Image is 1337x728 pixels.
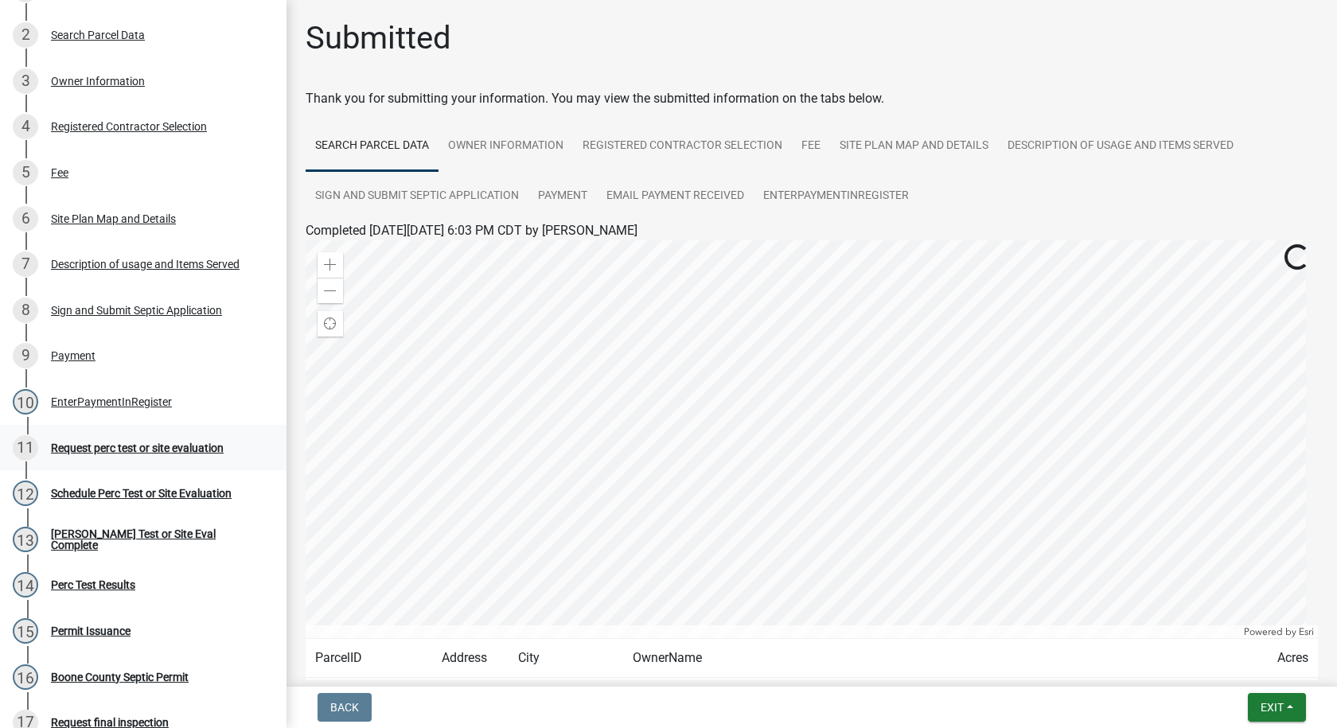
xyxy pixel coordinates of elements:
td: Address [432,639,509,678]
div: Thank you for submitting your information. You may view the submitted information on the tabs below. [306,89,1318,108]
a: Esri [1299,626,1314,637]
div: 13 [13,527,38,552]
div: Permit Issuance [51,625,131,637]
div: Find my location [318,311,343,337]
td: Acres [1260,639,1318,678]
div: Perc Test Results [51,579,135,590]
div: 6 [13,206,38,232]
button: Back [318,693,372,722]
a: Site Plan Map and Details [830,121,998,172]
a: Sign and Submit Septic Application [306,171,528,222]
div: 9 [13,343,38,368]
div: Fee [51,167,68,178]
div: Registered Contractor Selection [51,121,207,132]
td: OwnerName [623,639,1260,678]
div: 2 [13,22,38,48]
div: 7 [13,251,38,277]
td: City [509,639,623,678]
div: Request final inspection [51,717,169,728]
div: Zoom in [318,252,343,278]
div: Zoom out [318,278,343,303]
h1: Submitted [306,19,451,57]
div: 4 [13,114,38,139]
div: 3 [13,68,38,94]
span: Completed [DATE][DATE] 6:03 PM CDT by [PERSON_NAME] [306,223,637,238]
div: EnterPaymentInRegister [51,396,172,407]
div: 11 [13,435,38,461]
div: 16 [13,664,38,690]
div: Payment [51,350,95,361]
div: 10 [13,389,38,415]
div: 8 [13,298,38,323]
div: Request perc test or site evaluation [51,442,224,454]
a: Registered Contractor Selection [573,121,792,172]
div: Description of usage and Items Served [51,259,240,270]
div: Site Plan Map and Details [51,213,176,224]
div: Schedule Perc Test or Site Evaluation [51,488,232,499]
a: Search Parcel Data [306,121,439,172]
a: EnterPaymentInRegister [754,171,918,222]
span: Exit [1261,701,1284,714]
a: Payment [528,171,597,222]
div: Owner Information [51,76,145,87]
a: Email Payment Received [597,171,754,222]
a: Fee [792,121,830,172]
div: 5 [13,160,38,185]
div: Sign and Submit Septic Application [51,305,222,316]
button: Exit [1248,693,1306,722]
a: Description of usage and Items Served [998,121,1243,172]
div: 14 [13,572,38,598]
div: 12 [13,481,38,506]
div: [PERSON_NAME] Test or Site Eval Complete [51,528,261,551]
div: Search Parcel Data [51,29,145,41]
span: Back [330,701,359,714]
a: Owner Information [439,121,573,172]
div: 15 [13,618,38,644]
td: ParcelID [306,639,432,678]
div: Powered by [1240,625,1318,638]
div: Boone County Septic Permit [51,672,189,683]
